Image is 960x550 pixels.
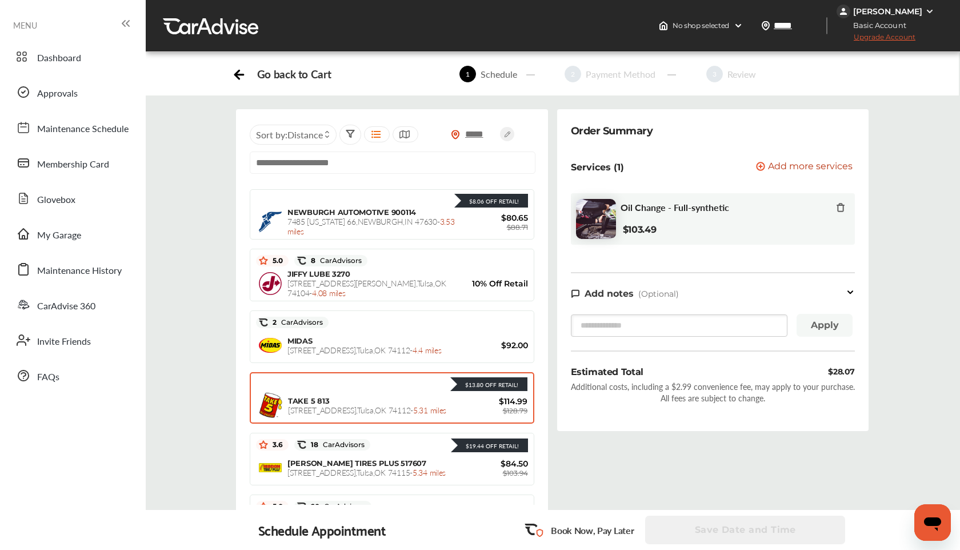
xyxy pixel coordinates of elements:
[259,256,268,265] img: star_icon.59ea9307.svg
[259,338,282,352] img: Midas+Logo_RGB.png
[761,21,770,30] img: location_vector.a44bc228.svg
[259,212,282,232] img: logo-goodyear.png
[10,113,134,142] a: Maintenance Schedule
[287,269,350,278] span: JIFFY LUBE 3270
[571,289,580,298] img: note-icon.db9493fa.svg
[413,467,446,478] span: 5.34 miles
[459,396,527,406] span: $114.99
[734,21,743,30] img: header-down-arrow.9dd2ce7d.svg
[460,442,519,450] div: $19.44 Off Retail!
[10,325,134,355] a: Invite Friends
[259,440,268,449] img: star_icon.59ea9307.svg
[319,503,366,511] span: CarAdvisors
[838,19,915,31] span: Basic Account
[571,365,643,378] div: Estimated Total
[914,504,951,541] iframe: Button to launch messaging window
[638,289,679,299] span: (Optional)
[297,502,306,511] img: caradvise_icon.5c74104a.svg
[476,67,522,81] div: Schedule
[287,467,446,478] span: [STREET_ADDRESS] , Tulsa , OK 74115 -
[723,67,761,81] div: Review
[10,42,134,71] a: Dashboard
[315,257,362,265] span: CarAdvisors
[287,208,416,217] span: NEWBURGH AUTOMOTIVE 900114
[768,162,853,173] span: Add more services
[623,224,657,235] b: $103.49
[259,393,282,417] img: logo-take5.png
[826,17,827,34] img: header-divider.bc55588e.svg
[268,440,283,449] span: 3.6
[571,162,624,173] p: Services (1)
[318,441,365,449] span: CarAdvisors
[37,334,91,349] span: Invite Friends
[13,21,37,30] span: MENU
[277,318,323,326] span: CarAdvisors
[413,404,446,416] span: 5.31 miles
[451,130,460,140] img: location_vector_orange.38f05af8.svg
[259,272,282,295] img: logo-jiffylube.png
[258,522,386,538] div: Schedule Appointment
[837,5,850,18] img: jVpblrzwTbfkPYzPPzSLxeg0AAAAASUVORK5CYII=
[259,463,282,472] img: logo-hibdon-tires-plus.png
[297,440,306,449] img: caradvise_icon.5c74104a.svg
[756,162,855,173] a: Add more services
[459,459,528,469] span: $84.50
[756,162,853,173] button: Add more services
[565,66,581,82] span: 2
[287,128,323,141] span: Distance
[673,21,729,30] span: No shop selected
[10,148,134,178] a: Membership Card
[659,21,668,30] img: header-home-logo.8d720a4f.svg
[37,370,59,385] span: FAQs
[37,51,81,66] span: Dashboard
[257,67,331,81] div: Go back to Cart
[268,318,323,327] span: 2
[413,344,441,356] span: 4.4 miles
[37,264,122,278] span: Maintenance History
[287,216,455,237] span: 3.53 miles
[306,256,362,265] span: 8
[459,381,518,389] div: $13.80 Off Retail!
[10,184,134,213] a: Glovebox
[797,314,853,337] button: Apply
[463,197,519,205] div: $8.06 Off Retail!
[585,288,634,299] span: Add notes
[259,502,268,511] img: star_icon.59ea9307.svg
[459,66,476,82] span: 1
[37,193,75,208] span: Glovebox
[306,440,365,449] span: 18
[853,6,922,17] div: [PERSON_NAME]
[37,228,81,243] span: My Garage
[503,406,527,415] span: $128.79
[10,77,134,107] a: Approvals
[10,361,134,390] a: FAQs
[576,199,616,239] img: oil-change-thumb.jpg
[256,128,323,141] span: Sort by :
[297,256,306,265] img: caradvise_icon.5c74104a.svg
[306,502,366,511] span: 20
[503,469,528,477] span: $103.94
[259,318,268,327] img: caradvise_icon.5c74104a.svg
[621,202,729,213] span: Oil Change - Full-synthetic
[459,213,528,223] span: $80.65
[37,157,109,172] span: Membership Card
[288,396,329,405] span: TAKE 5 813
[571,381,855,404] div: Additional costs, including a $2.99 convenience fee, may apply to your purchase. All fees are sub...
[459,340,528,350] span: $92.00
[37,122,129,137] span: Maintenance Schedule
[287,216,455,237] span: 7485 [US_STATE] 66 , NEWBURGH , IN 47630 -
[551,524,634,537] p: Book Now, Pay Later
[268,502,283,511] span: 5.0
[288,404,446,416] span: [STREET_ADDRESS] , Tulsa , OK 74112 -
[459,278,528,289] span: 10% Off Retail
[10,290,134,320] a: CarAdvise 360
[571,123,653,139] div: Order Summary
[10,219,134,249] a: My Garage
[287,277,446,298] span: [STREET_ADDRESS][PERSON_NAME] , Tulsa , OK 74104 -
[37,299,95,314] span: CarAdvise 360
[287,336,313,345] span: MIDAS
[837,33,915,47] span: Upgrade Account
[925,7,934,16] img: WGsFRI8htEPBVLJbROoPRyZpYNWhNONpIPPETTm6eUC0GeLEiAAAAAElFTkSuQmCC
[287,459,426,468] span: [PERSON_NAME] TIRES PLUS 517607
[581,67,660,81] div: Payment Method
